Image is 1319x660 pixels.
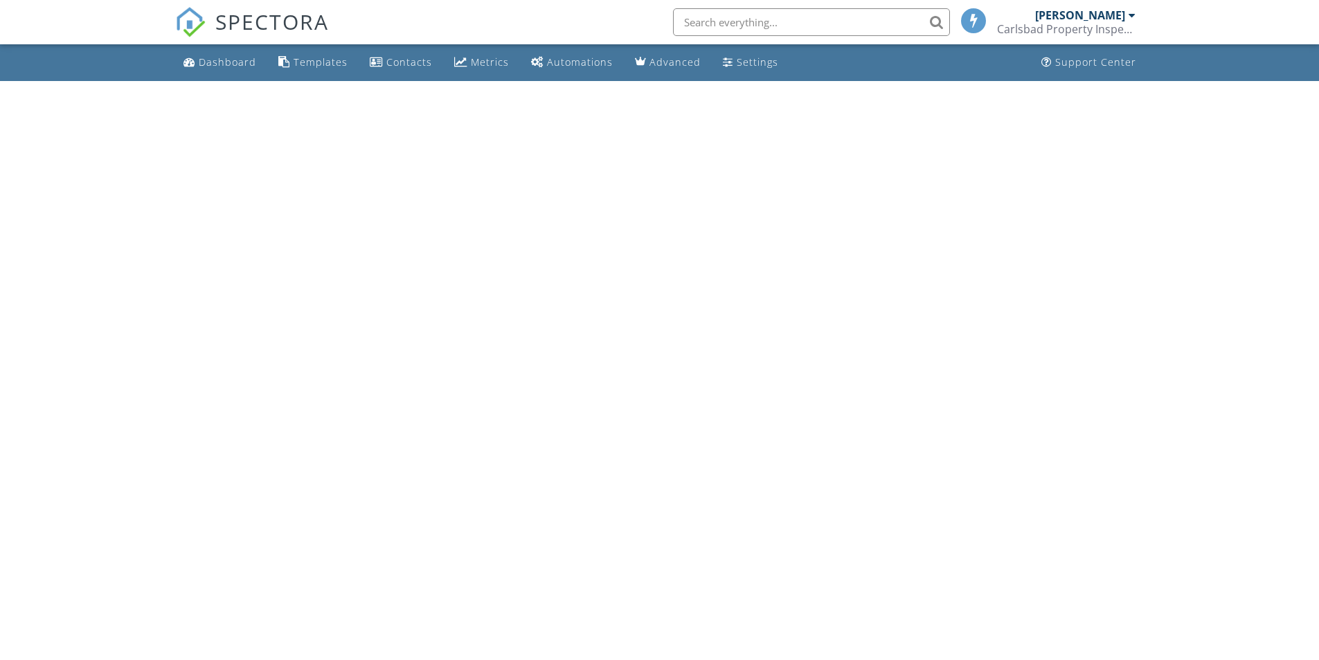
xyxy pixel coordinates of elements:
[449,50,514,75] a: Metrics
[294,55,348,69] div: Templates
[1035,8,1125,22] div: [PERSON_NAME]
[717,50,784,75] a: Settings
[471,55,509,69] div: Metrics
[547,55,613,69] div: Automations
[629,50,706,75] a: Advanced
[364,50,438,75] a: Contacts
[649,55,701,69] div: Advanced
[526,50,618,75] a: Automations (Basic)
[673,8,950,36] input: Search everything...
[199,55,256,69] div: Dashboard
[273,50,353,75] a: Templates
[1055,55,1136,69] div: Support Center
[178,50,262,75] a: Dashboard
[386,55,432,69] div: Contacts
[175,19,329,48] a: SPECTORA
[737,55,778,69] div: Settings
[175,7,206,37] img: The Best Home Inspection Software - Spectora
[215,7,329,36] span: SPECTORA
[997,22,1136,36] div: Carlsbad Property Inspections
[1036,50,1142,75] a: Support Center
